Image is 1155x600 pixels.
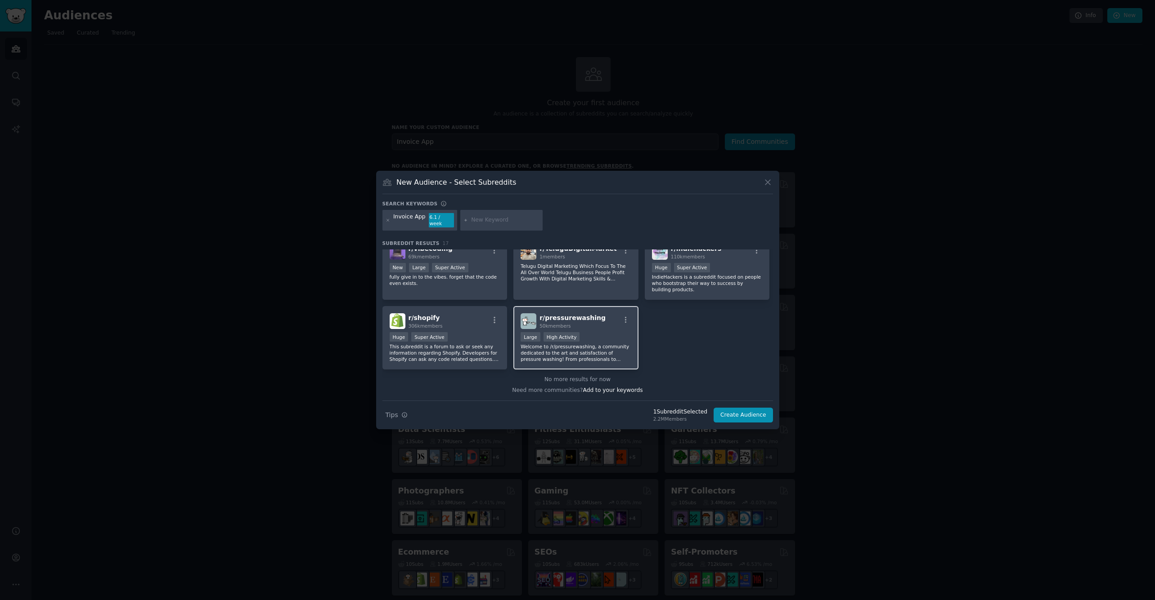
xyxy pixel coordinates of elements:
[652,263,671,272] div: Huge
[393,213,426,227] div: Invoice App
[544,332,580,342] div: High Activity
[390,332,409,342] div: Huge
[539,314,606,321] span: r/ pressurewashing
[432,263,468,272] div: Super Active
[390,263,406,272] div: New
[671,245,722,252] span: r/ indiehackers
[409,314,440,321] span: r/ shopify
[539,254,565,259] span: 1 members
[409,254,440,259] span: 69k members
[409,323,443,329] span: 306k members
[382,240,440,246] span: Subreddit Results
[521,244,536,260] img: TeluguDigitalMarket
[652,244,668,260] img: indiehackers
[409,263,429,272] div: Large
[382,407,411,423] button: Tips
[539,323,571,329] span: 50k members
[382,383,773,395] div: Need more communities?
[653,408,707,416] div: 1 Subreddit Selected
[386,410,398,420] span: Tips
[390,343,500,362] p: This subreddit is a forum to ask or seek any information regarding Shopify. Developers for Shopif...
[443,240,449,246] span: 17
[396,178,516,187] h3: New Audience - Select Subreddits
[382,376,773,384] div: No more results for now
[390,313,405,329] img: shopify
[429,213,454,227] div: 6.1 / week
[583,387,643,393] span: Add to your keywords
[653,416,707,422] div: 2.2M Members
[390,274,500,286] p: fully give in to the vibes. forget that the code even exists.
[714,408,773,423] button: Create Audience
[390,244,405,260] img: vibecoding
[382,200,438,207] h3: Search keywords
[539,245,617,252] span: r/ TeluguDigitalMarket
[521,343,631,362] p: Welcome to /r/pressurewashing, a community dedicated to the art and satisfaction of pressure wash...
[521,313,536,329] img: pressurewashing
[411,332,448,342] div: Super Active
[471,216,539,224] input: New Keyword
[671,254,705,259] span: 110k members
[674,263,710,272] div: Super Active
[521,263,631,282] p: Telugu Digital Marketing Which Focus To The All Over World Telugu Business People Profit Growth W...
[409,245,453,252] span: r/ vibecoding
[521,332,540,342] div: Large
[652,274,763,293] p: IndieHackers is a subreddit focused on people who bootstrap their way to success by building prod...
